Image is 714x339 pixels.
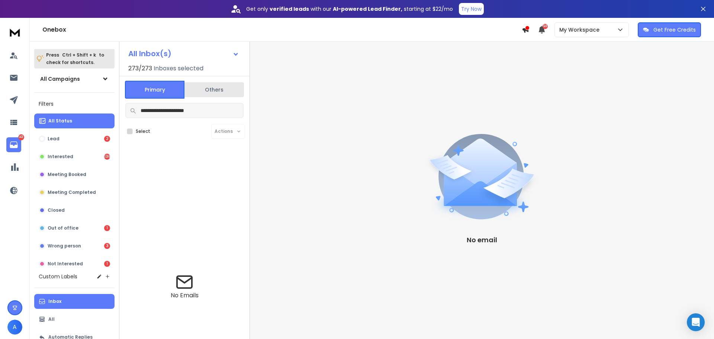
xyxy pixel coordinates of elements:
button: Primary [125,81,184,99]
p: 143 [18,134,24,140]
h1: All Inbox(s) [128,50,171,57]
p: No Emails [171,291,199,300]
p: Meeting Booked [48,172,86,178]
button: Not Interested1 [34,256,115,271]
h3: Filters [34,99,115,109]
button: Meeting Completed [34,185,115,200]
p: All [48,316,55,322]
p: No email [467,235,497,245]
p: Interested [48,154,73,160]
div: 1 [104,225,110,231]
button: Get Free Credits [638,22,701,37]
span: 50 [543,24,548,29]
strong: verified leads [270,5,309,13]
span: 273 / 273 [128,64,152,73]
h1: All Campaigns [40,75,80,83]
button: Others [184,81,244,98]
p: Get Free Credits [653,26,696,33]
button: All [34,312,115,327]
div: 2 [104,136,110,142]
p: All Status [48,118,72,124]
button: Meeting Booked [34,167,115,182]
div: 136 [104,154,110,160]
p: Press to check for shortcuts. [46,51,104,66]
h3: Inboxes selected [154,64,203,73]
p: Lead [48,136,59,142]
button: Interested136 [34,149,115,164]
button: All Campaigns [34,71,115,86]
div: 3 [104,243,110,249]
h1: Onebox [42,25,522,34]
button: Closed [34,203,115,218]
p: Try Now [461,5,482,13]
button: Wrong person3 [34,239,115,253]
p: Out of office [48,225,78,231]
span: Ctrl + Shift + k [61,51,97,59]
label: Select [136,128,150,134]
button: Out of office1 [34,221,115,236]
p: Closed [48,207,65,213]
div: 1 [104,261,110,267]
div: Open Intercom Messenger [687,313,705,331]
button: Inbox [34,294,115,309]
button: Try Now [459,3,484,15]
strong: AI-powered Lead Finder, [333,5,402,13]
a: 143 [6,137,21,152]
p: Not Interested [48,261,83,267]
button: A [7,320,22,335]
button: Lead2 [34,131,115,146]
p: Meeting Completed [48,189,96,195]
img: logo [7,25,22,39]
button: All Inbox(s) [122,46,245,61]
h3: Custom Labels [39,273,77,280]
button: All Status [34,113,115,128]
p: My Workspace [559,26,602,33]
p: Wrong person [48,243,81,249]
p: Inbox [48,298,61,304]
p: Get only with our starting at $22/mo [246,5,453,13]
